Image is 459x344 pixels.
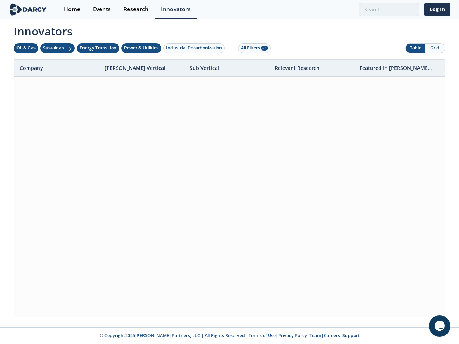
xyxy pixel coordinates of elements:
a: Support [342,333,360,339]
button: Oil & Gas [14,43,38,53]
p: © Copyright 2025 [PERSON_NAME] Partners, LLC | All Rights Reserved | | | | | [10,333,449,339]
img: logo-wide.svg [9,3,48,16]
a: Terms of Use [249,333,276,339]
button: Energy Transition [77,43,119,53]
div: Events [93,6,111,12]
button: Industrial Decarbonization [163,43,225,53]
span: Innovators [9,20,450,39]
button: Sustainability [40,43,75,53]
div: Innovators [161,6,191,12]
div: All Filters [241,45,268,51]
a: Privacy Policy [278,333,307,339]
a: Team [309,333,321,339]
button: Grid [425,44,445,53]
a: Log In [424,3,450,16]
button: Power & Utilities [121,43,161,53]
button: All Filters 23 [238,43,271,53]
span: [PERSON_NAME] Vertical [105,64,165,71]
div: Power & Utilities [124,45,158,51]
span: Featured In [PERSON_NAME] Live [360,64,433,71]
div: Energy Transition [80,45,117,51]
button: Table [406,44,425,53]
iframe: chat widget [429,315,452,337]
a: Careers [324,333,340,339]
span: Company [20,64,43,71]
div: Oil & Gas [16,45,36,51]
div: Home [64,6,80,12]
div: Research [123,6,148,12]
div: Industrial Decarbonization [166,45,222,51]
span: 23 [261,46,268,51]
span: Relevant Research [275,64,320,71]
div: Sustainability [43,45,72,51]
span: Sub Vertical [190,64,219,71]
input: Advanced Search [359,3,419,16]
